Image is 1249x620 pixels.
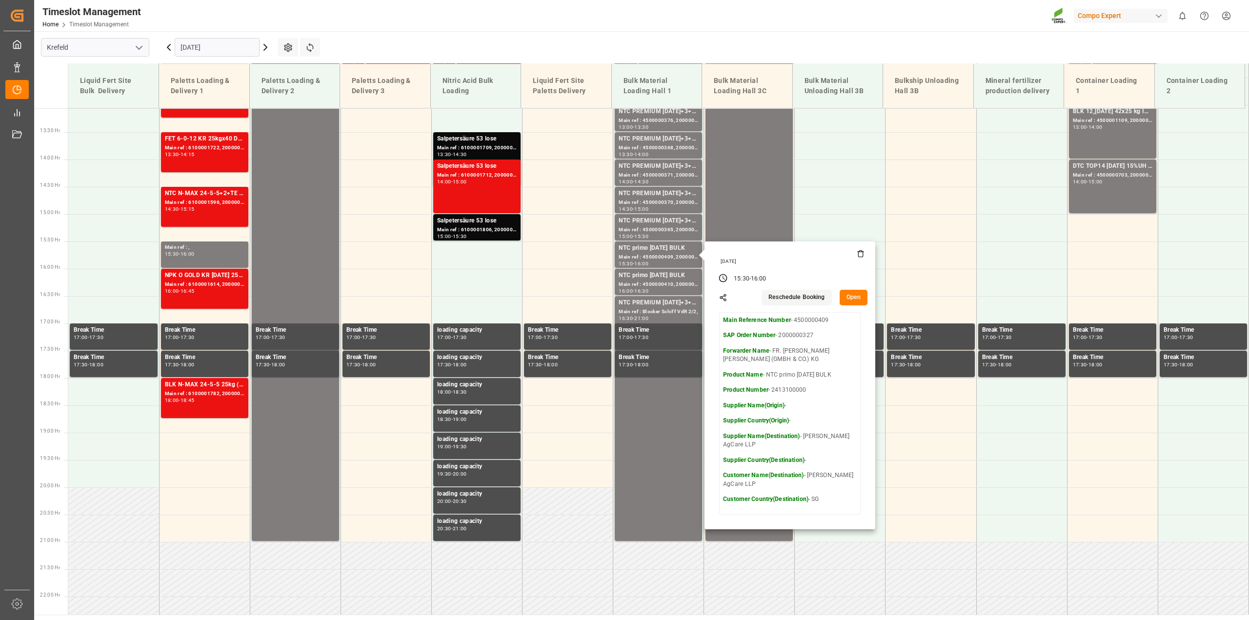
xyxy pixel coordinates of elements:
div: 15:30 [453,234,467,239]
div: 17:30 [634,335,648,340]
button: Reschedule Booking [762,290,831,305]
div: Main ref : 4500000371, 2000000279 [619,171,698,180]
div: 21:00 [634,316,648,320]
div: NTC primo [DATE] BULK [619,271,698,280]
div: 14:00 [1088,125,1103,129]
div: - [451,335,453,340]
div: 17:30 [528,362,542,367]
div: FET 6-0-12 KR 25kgx40 DE,AT,[GEOGRAPHIC_DATA],ES,ITFLO T EAGLE NK 17-0-16 25kg (x40) INTTPL N 12-... [165,134,244,144]
div: - [633,362,634,367]
div: [DATE] [717,258,865,265]
div: Break Time [619,325,698,335]
div: Main ref : 6100001782, 2000001457 [165,390,244,398]
div: loading capacity [437,435,517,444]
div: 15:30 [165,252,179,256]
div: - [179,207,180,211]
div: Main ref : 4500001109, 2000001158 [1073,117,1152,125]
strong: Supplier Name(Origin) [723,402,785,409]
div: NTC PREMIUM [DATE]+3+TE BULK [619,216,698,226]
div: 15:15 [181,207,195,211]
div: - [179,152,180,157]
div: 17:30 [982,362,996,367]
div: 16:30 [634,289,648,293]
strong: Customer Name(Destination) [723,472,804,479]
div: Break Time [165,353,244,362]
div: 14:15 [181,152,195,157]
strong: Product Number [723,386,768,393]
a: Home [42,21,59,28]
span: 21:00 Hr [40,538,60,543]
input: Type to search/select [41,38,149,57]
div: 17:30 [346,362,361,367]
span: 18:30 Hr [40,401,60,406]
div: BLK 12,[DATE] 42x25 kg INT;FLO T NK 14-0-19 25kg (x40) INT [1073,107,1152,117]
div: Salpetersäure 53 lose [437,216,517,226]
div: - [633,180,634,184]
div: 20:00 [453,472,467,476]
div: 17:30 [1179,335,1193,340]
div: 20:00 [437,499,451,503]
div: 17:30 [544,335,558,340]
div: 17:30 [437,362,451,367]
div: Break Time [346,353,426,362]
div: 16:00 [619,289,633,293]
div: 18:00 [1179,362,1193,367]
div: - [269,335,271,340]
div: loading capacity [437,462,517,472]
div: 14:30 [165,207,179,211]
div: 18:00 [165,398,179,402]
div: Paletts Loading & Delivery 3 [348,72,423,100]
div: 18:00 [544,362,558,367]
div: 18:00 [1088,362,1103,367]
div: - [451,180,453,184]
div: Main ref : Blocker Schiff VdR 2/2, [619,308,698,316]
div: 21:00 [453,526,467,531]
button: open menu [131,40,146,55]
div: - [905,362,907,367]
p: - [723,456,857,465]
span: 19:00 Hr [40,428,60,434]
strong: Forwarder Name [723,347,769,354]
div: Main ref : 6100001722, 2000001383 2000001232;2000001383 [165,144,244,152]
div: Nitric Acid Bulk Loading [439,72,513,100]
div: - [633,316,634,320]
div: Break Time [1073,325,1152,335]
span: 16:00 Hr [40,264,60,270]
div: Salpetersäure 53 lose [437,134,517,144]
img: Screenshot%202023-09-29%20at%2010.02.21.png_1712312052.png [1051,7,1067,24]
div: 17:30 [453,335,467,340]
div: Main ref : 6100001712, 2000001423 [437,171,517,180]
div: 13:00 [619,125,633,129]
div: 14:30 [619,207,633,211]
div: NTC PREMIUM [DATE]+3+TE BULK [619,134,698,144]
div: Break Time [891,353,970,362]
div: 15:00 [453,180,467,184]
p: - 2000000327 [723,331,857,340]
div: 15:00 [1088,180,1103,184]
div: Break Time [1164,353,1243,362]
div: Bulkship Unloading Hall 3B [891,72,966,100]
button: Compo Expert [1074,6,1171,25]
div: - [361,335,362,340]
p: - NTC primo [DATE] BULK [723,371,857,380]
div: Break Time [528,353,607,362]
button: Open [840,290,868,305]
div: 15:00 [437,234,451,239]
span: 14:30 Hr [40,182,60,188]
div: Break Time [256,325,335,335]
div: Bulk Material Unloading Hall 3B [801,72,875,100]
div: - [179,335,180,340]
div: - [1087,335,1088,340]
div: Liquid Fert Site Bulk Delivery [76,72,151,100]
p: - SG [723,495,857,504]
div: 16:45 [181,289,195,293]
div: Break Time [619,353,698,362]
div: - [269,362,271,367]
div: 18:45 [181,398,195,402]
div: 17:00 [256,335,270,340]
div: 16:00 [634,261,648,266]
div: Main ref : 6100001709, 2000001435 [437,144,517,152]
div: - [179,362,180,367]
div: Main ref : 4500000365, 2000000279 [619,226,698,234]
p: - [723,417,857,425]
